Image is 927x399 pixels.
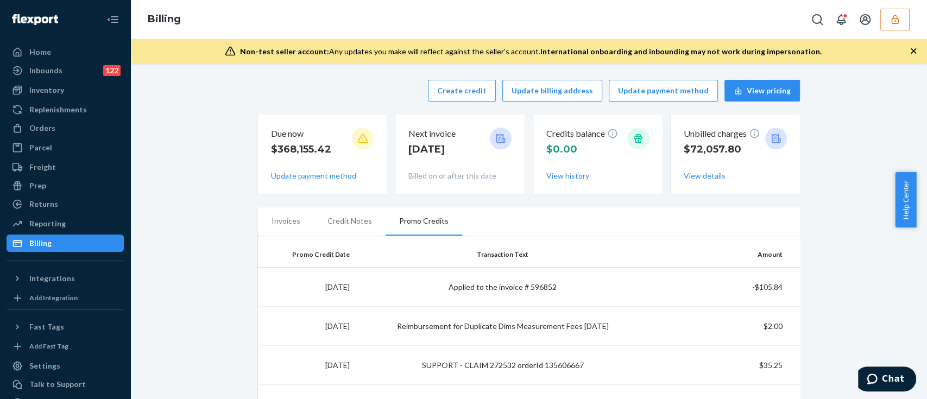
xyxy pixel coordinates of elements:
td: -$105.84 [651,268,799,307]
div: Add Fast Tag [29,341,68,351]
p: $72,057.80 [684,142,760,156]
p: $368,155.42 [271,142,331,156]
a: Inbounds122 [7,62,124,79]
button: View history [546,170,589,181]
div: Settings [29,360,60,371]
div: Billing [29,238,52,249]
a: Billing [148,13,181,25]
div: Any updates you make will reflect against the seller's account. [240,46,822,57]
th: Amount [651,242,799,268]
p: Billed on or after this date [408,170,512,181]
th: Promo Credit Date [258,242,355,268]
td: $2.00 [651,307,799,346]
div: Freight [29,162,56,173]
td: Reimbursement for Duplicate Dims Measurement Fees [DATE] [354,307,651,346]
button: Update payment method [271,170,356,181]
div: Integrations [29,273,75,284]
a: Freight [7,159,124,176]
a: Inventory [7,81,124,99]
li: Promo Credits [386,207,462,236]
iframe: Opens a widget where you can chat to one of our agents [858,366,916,394]
p: Unbilled charges [684,128,760,140]
td: [DATE] [258,268,355,307]
span: Non-test seller account: [240,47,329,56]
div: Parcel [29,142,52,153]
p: Due now [271,128,331,140]
a: Add Integration [7,292,124,305]
td: $35.25 [651,346,799,385]
a: Home [7,43,124,61]
span: International onboarding and inbounding may not work during impersonation. [540,47,822,56]
div: Talk to Support [29,379,86,390]
button: Open notifications [830,9,852,30]
a: Prep [7,177,124,194]
button: Update billing address [502,80,602,102]
div: Add Integration [29,293,78,302]
div: Inventory [29,85,64,96]
div: 122 [103,65,121,76]
button: Help Center [895,172,916,227]
div: Prep [29,180,46,191]
div: Inbounds [29,65,62,76]
div: Replenishments [29,104,87,115]
button: Open Search Box [806,9,828,30]
button: Fast Tags [7,318,124,335]
p: Next invoice [408,128,456,140]
a: Add Fast Tag [7,340,124,353]
button: Close Navigation [102,9,124,30]
a: Reporting [7,215,124,232]
li: Invoices [258,207,314,235]
div: Orders [29,123,55,134]
button: View pricing [724,80,800,102]
a: Billing [7,235,124,252]
div: Home [29,47,51,58]
a: Replenishments [7,101,124,118]
button: Integrations [7,270,124,287]
a: Parcel [7,139,124,156]
div: Returns [29,199,58,210]
a: Settings [7,357,124,375]
p: Credits balance [546,128,618,140]
span: $0.00 [546,143,577,155]
div: Reporting [29,218,66,229]
p: [DATE] [408,142,456,156]
button: View details [684,170,726,181]
td: [DATE] [258,346,355,385]
button: Open account menu [854,9,876,30]
div: Fast Tags [29,321,64,332]
a: Orders [7,119,124,137]
td: SUPPORT - CLAIM 272532 orderId 135606667 [354,346,651,385]
li: Credit Notes [314,207,386,235]
ol: breadcrumbs [139,4,190,35]
td: Applied to the invoice # 596852 [354,268,651,307]
td: [DATE] [258,307,355,346]
button: Create credit [428,80,496,102]
button: Talk to Support [7,376,124,393]
img: Flexport logo [12,14,58,25]
th: Transaction Text [354,242,651,268]
a: Returns [7,195,124,213]
button: Update payment method [609,80,718,102]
